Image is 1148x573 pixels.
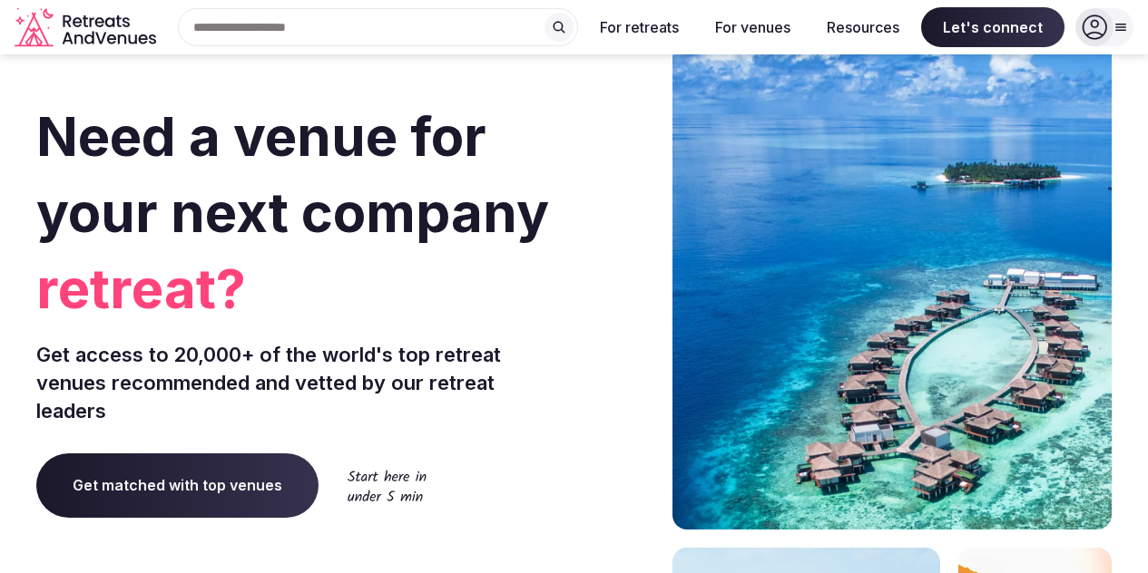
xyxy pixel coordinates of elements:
p: Get access to 20,000+ of the world's top retreat venues recommended and vetted by our retreat lea... [36,341,567,424]
span: retreat? [36,250,567,326]
button: For retreats [585,7,693,47]
a: Get matched with top venues [36,453,319,517]
button: For venues [701,7,805,47]
button: Resources [812,7,914,47]
span: Need a venue for your next company [36,103,549,245]
img: Start here in under 5 min [348,470,427,501]
svg: Retreats and Venues company logo [15,7,160,48]
a: Visit the homepage [15,7,160,48]
span: Let's connect [921,7,1065,47]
